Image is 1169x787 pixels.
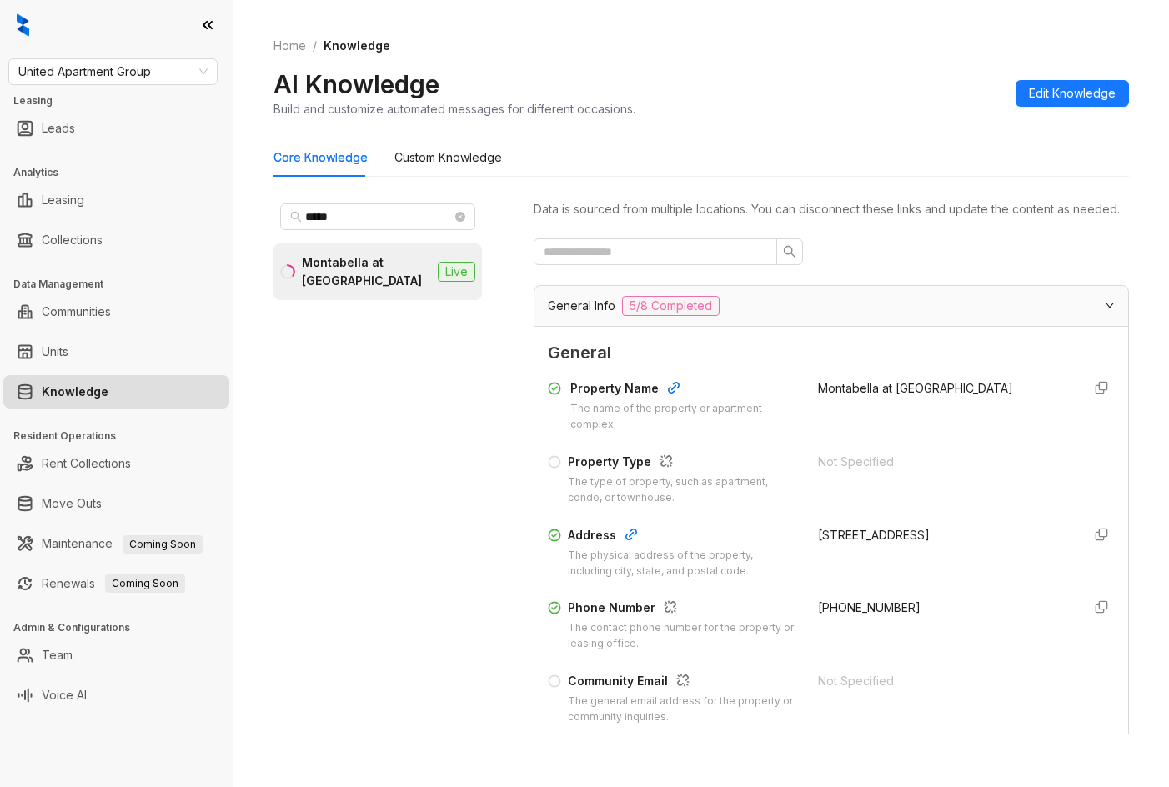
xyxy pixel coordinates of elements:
span: General Info [548,297,615,315]
span: Live [438,262,475,282]
span: search [290,211,302,223]
span: 5/8 Completed [622,296,720,316]
span: Coming Soon [123,535,203,554]
li: Units [3,335,229,368]
a: Voice AI [42,679,87,712]
li: Team [3,639,229,672]
a: Leads [42,112,75,145]
li: Renewals [3,567,229,600]
div: Data is sourced from multiple locations. You can disconnect these links and update the content as... [534,200,1129,218]
div: Address [568,526,798,548]
h3: Leasing [13,93,233,108]
span: close-circle [455,212,465,222]
span: United Apartment Group [18,59,208,84]
div: Not Specified [818,453,1068,471]
span: Knowledge [324,38,390,53]
div: Property Type [568,453,798,474]
div: Community Email [568,672,798,694]
li: Knowledge [3,375,229,409]
li: Leasing [3,183,229,217]
li: Collections [3,223,229,257]
div: The contact phone number for the property or leasing office. [568,620,798,652]
li: / [313,37,317,55]
span: Edit Knowledge [1029,84,1116,103]
a: Collections [42,223,103,257]
span: Montabella at [GEOGRAPHIC_DATA] [818,381,1013,395]
div: Montabella at [GEOGRAPHIC_DATA] [302,253,431,290]
li: Voice AI [3,679,229,712]
div: Custom Knowledge [394,148,502,167]
li: Communities [3,295,229,328]
span: expanded [1105,300,1115,310]
div: The general email address for the property or community inquiries. [568,694,798,725]
a: Knowledge [42,375,108,409]
div: Build and customize automated messages for different occasions. [273,100,635,118]
li: Rent Collections [3,447,229,480]
h3: Data Management [13,277,233,292]
div: Phone Number [568,599,798,620]
div: Property Name [570,379,798,401]
div: The type of property, such as apartment, condo, or townhouse. [568,474,798,506]
div: The name of the property or apartment complex. [570,401,798,433]
li: Maintenance [3,527,229,560]
span: search [783,245,796,258]
img: logo [17,13,29,37]
div: Not Specified [818,672,1068,690]
div: Core Knowledge [273,148,368,167]
div: The physical address of the property, including city, state, and postal code. [568,548,798,579]
span: General [548,340,1115,366]
a: RenewalsComing Soon [42,567,185,600]
a: Leasing [42,183,84,217]
h3: Admin & Configurations [13,620,233,635]
a: Rent Collections [42,447,131,480]
a: Team [42,639,73,672]
li: Leads [3,112,229,145]
div: General Info5/8 Completed [534,286,1128,326]
button: Edit Knowledge [1016,80,1129,107]
li: Move Outs [3,487,229,520]
span: Coming Soon [105,574,185,593]
a: Communities [42,295,111,328]
h2: AI Knowledge [273,68,439,100]
h3: Analytics [13,165,233,180]
a: Move Outs [42,487,102,520]
a: Units [42,335,68,368]
span: [PHONE_NUMBER] [818,600,921,614]
a: Home [270,37,309,55]
h3: Resident Operations [13,429,233,444]
div: [STREET_ADDRESS] [818,526,1068,544]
